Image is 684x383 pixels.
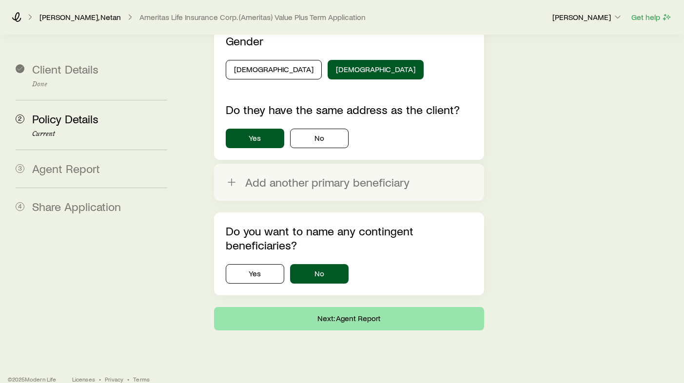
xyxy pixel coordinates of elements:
[290,129,349,148] button: No
[32,80,167,88] p: Done
[552,12,623,23] button: [PERSON_NAME]
[631,12,672,23] button: Get help
[226,264,284,284] button: Yes
[214,164,484,201] button: Add another primary beneficiary
[226,129,284,148] button: Yes
[99,375,101,383] span: •
[32,130,167,138] p: Current
[32,112,98,126] span: Policy Details
[16,115,24,123] span: 2
[105,375,123,383] a: Privacy
[552,12,623,22] p: [PERSON_NAME]
[72,375,95,383] a: Licenses
[32,161,100,175] span: Agent Report
[133,375,150,383] a: Terms
[127,375,129,383] span: •
[139,13,366,22] button: Ameritas Life Insurance Corp. (Ameritas) Value Plus Term Application
[16,164,24,173] span: 3
[8,375,57,383] p: © 2025 Modern Life
[214,307,484,330] button: Next: Agent Report
[328,60,424,79] button: [DEMOGRAPHIC_DATA]
[226,224,413,252] label: Do you want to name any contingent beneficiaries?
[226,102,460,116] label: Do they have the same address as the client?
[226,264,472,284] div: contingentBeneficiaries.hasContingentBeneficiaries
[16,202,24,211] span: 4
[32,62,98,76] span: Client Details
[39,13,121,22] a: [PERSON_NAME], Netan
[226,34,263,48] label: Gender
[226,129,472,148] div: primaryBeneficiaries.0.individual.address.isSameAsClient
[290,264,349,284] button: No
[226,60,322,79] button: [DEMOGRAPHIC_DATA]
[32,199,121,213] span: Share Application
